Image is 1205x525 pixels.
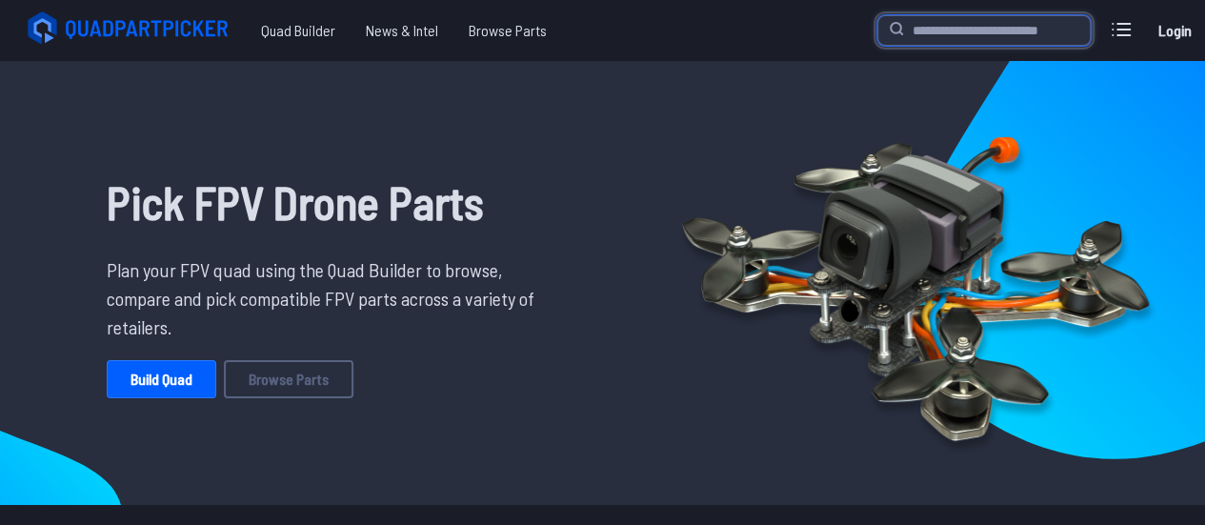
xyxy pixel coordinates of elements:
[453,11,562,50] a: Browse Parts
[1152,11,1197,50] a: Login
[246,11,351,50] a: Quad Builder
[224,360,353,398] a: Browse Parts
[107,255,534,341] p: Plan your FPV quad using the Quad Builder to browse, compare and pick compatible FPV parts across...
[641,92,1190,474] img: Quadcopter
[107,360,216,398] a: Build Quad
[351,11,453,50] a: News & Intel
[107,168,534,236] h1: Pick FPV Drone Parts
